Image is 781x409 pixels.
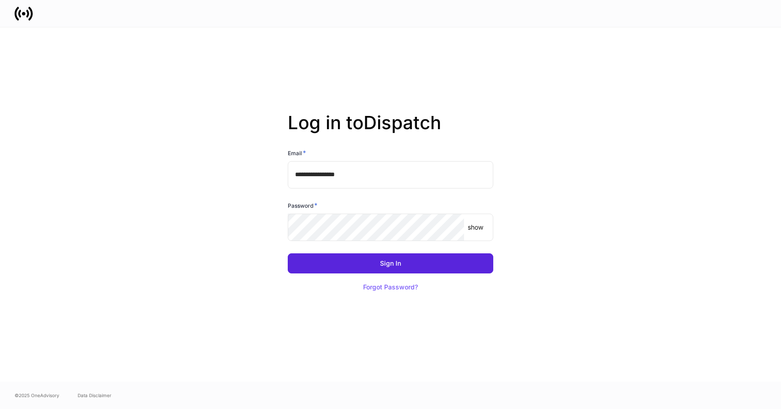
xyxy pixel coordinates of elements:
h2: Log in to Dispatch [288,112,493,148]
div: Sign In [380,260,401,267]
button: Sign In [288,253,493,273]
h6: Email [288,148,306,157]
p: show [468,223,483,232]
button: Forgot Password? [352,277,429,297]
h6: Password [288,201,317,210]
a: Data Disclaimer [78,392,111,399]
span: © 2025 OneAdvisory [15,392,59,399]
div: Forgot Password? [363,284,418,290]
